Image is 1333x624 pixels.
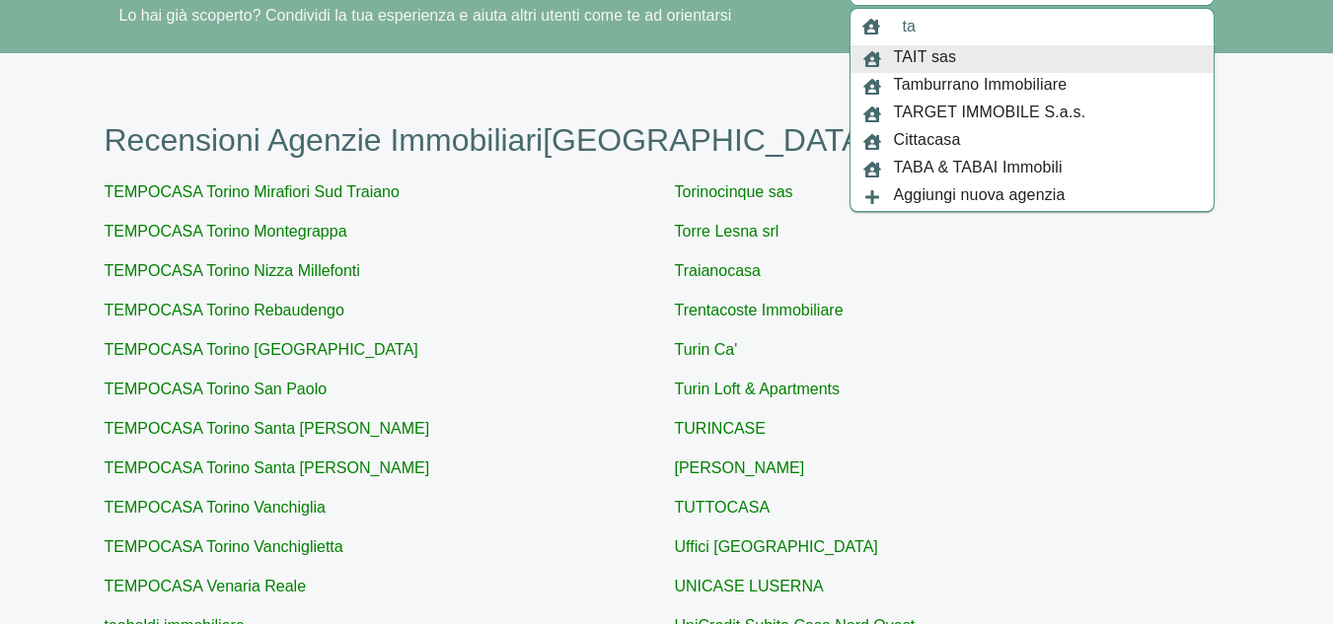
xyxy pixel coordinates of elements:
[675,499,771,516] a: TUTTOCASA
[891,8,1215,45] input: Inserisci nome agenzia immobiliare
[894,128,961,156] span: Cittacasa
[105,302,344,318] a: TEMPOCASA Torino Rebaudengo
[105,578,307,594] a: TEMPOCASA Venaria Reale
[675,341,738,358] a: Turin Ca'
[105,262,360,279] a: TEMPOCASA Torino Nizza Millefonti
[675,578,824,594] a: UNICASE LUSERNA
[675,420,766,437] a: TURINCASE
[675,381,840,397] a: Turin Loft & Apartments
[105,223,347,240] a: TEMPOCASA Torino Montegrappa
[894,45,957,73] span: TAIT sas
[894,73,1068,101] span: Tamburrano Immobiliare
[105,381,328,397] a: TEMPOCASA Torino San Paolo
[105,341,418,358] a: TEMPOCASA Torino [GEOGRAPHIC_DATA]
[105,420,430,437] a: TEMPOCASA Torino Santa [PERSON_NAME]
[675,459,805,476] a: [PERSON_NAME]
[105,499,326,516] a: TEMPOCASA Torino Vanchiglia
[675,262,761,279] a: Traianocasa
[105,121,1229,159] h1: Recensioni Agenzie Immobiliari [GEOGRAPHIC_DATA]
[105,183,400,200] a: TEMPOCASA Torino Mirafiori Sud Traiano
[894,101,1086,128] span: TARGET IMMOBILE S.a.s.
[675,302,844,318] a: Trentacoste Immobiliare
[675,183,793,200] a: Torinocinque sas
[894,183,1066,211] span: Aggiungi nuova agenzia
[105,538,343,555] a: TEMPOCASA Torino Vanchiglietta
[119,4,826,28] p: Lo hai già scoperto? Condividi la tua esperienza e aiuta altri utenti come te ad orientarsi
[105,459,430,476] a: TEMPOCASA Torino Santa [PERSON_NAME]
[675,538,878,555] a: Uffici [GEOGRAPHIC_DATA]
[894,156,1063,183] span: TABA & TABAI Immobili
[675,223,779,240] a: Torre Lesna srl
